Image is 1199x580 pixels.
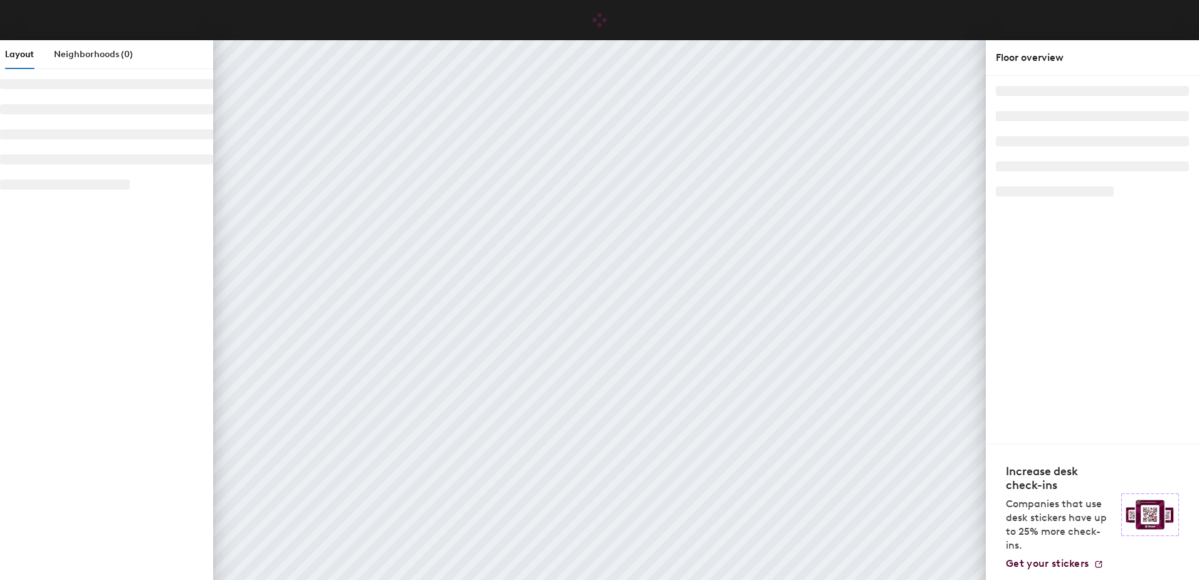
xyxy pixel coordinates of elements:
[996,50,1189,65] div: Floor overview
[1006,557,1089,569] span: Get your stickers
[1121,493,1179,536] img: Sticker logo
[1006,557,1104,570] a: Get your stickers
[5,49,34,60] span: Layout
[1006,497,1114,552] p: Companies that use desk stickers have up to 25% more check-ins.
[54,49,133,60] span: Neighborhoods (0)
[1006,465,1114,492] h4: Increase desk check-ins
